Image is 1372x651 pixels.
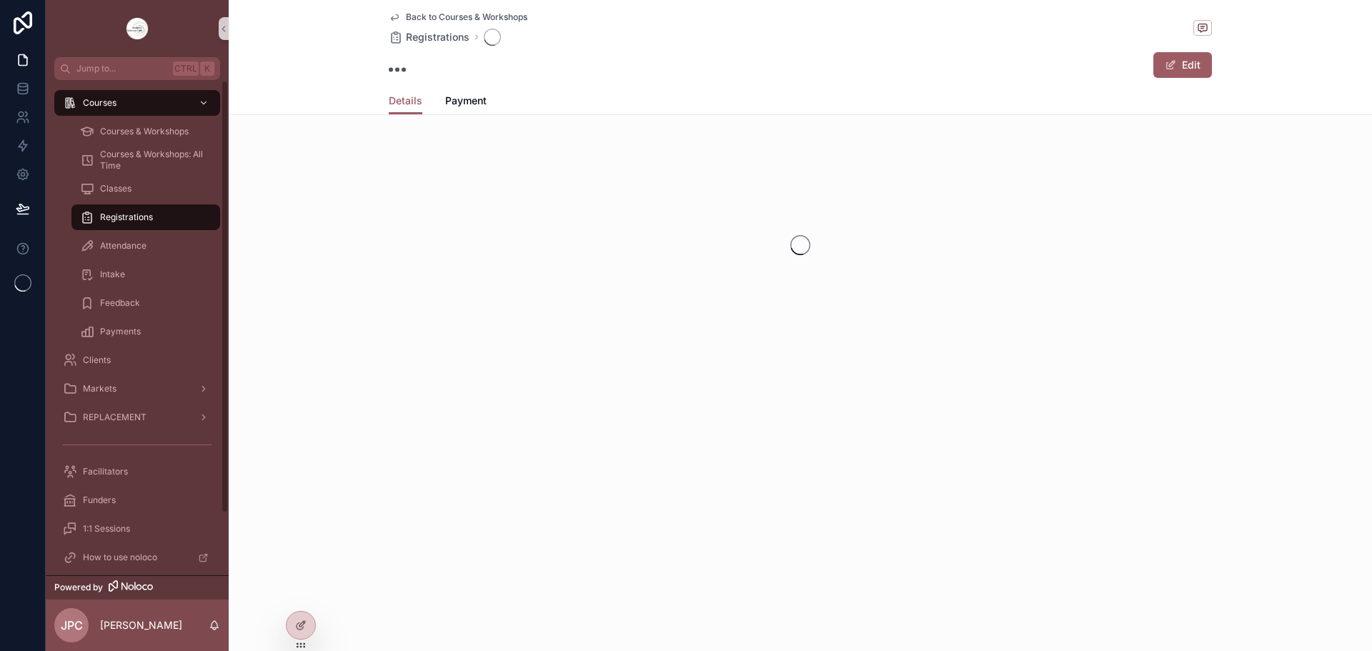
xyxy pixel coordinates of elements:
[83,466,128,477] span: Facilitators
[406,11,527,23] span: Back to Courses & Workshops
[100,297,140,309] span: Feedback
[83,383,116,394] span: Markets
[71,233,220,259] a: Attendance
[202,63,213,74] span: K
[83,495,116,506] span: Funders
[54,376,220,402] a: Markets
[46,575,229,600] a: Powered by
[71,262,220,287] a: Intake
[54,347,220,373] a: Clients
[389,88,422,115] a: Details
[100,212,153,223] span: Registrations
[83,354,111,366] span: Clients
[54,516,220,542] a: 1:1 Sessions
[54,545,220,570] a: How to use noloco
[54,57,220,80] button: Jump to...CtrlK
[83,523,130,535] span: 1:1 Sessions
[46,80,229,575] div: scrollable content
[100,618,182,632] p: [PERSON_NAME]
[71,204,220,230] a: Registrations
[445,88,487,116] a: Payment
[173,61,199,76] span: Ctrl
[83,412,146,423] span: REPLACEMENT
[389,11,527,23] a: Back to Courses & Workshops
[100,149,206,172] span: Courses & Workshops: All Time
[54,582,103,593] span: Powered by
[61,617,83,634] span: JPC
[54,404,220,430] a: REPLACEMENT
[100,240,146,252] span: Attendance
[406,30,469,44] span: Registrations
[54,459,220,484] a: Facilitators
[54,487,220,513] a: Funders
[126,17,149,40] img: App logo
[389,30,469,44] a: Registrations
[83,97,116,109] span: Courses
[100,269,125,280] span: Intake
[71,147,220,173] a: Courses & Workshops: All Time
[100,126,189,137] span: Courses & Workshops
[83,552,157,563] span: How to use noloco
[445,94,487,108] span: Payment
[76,63,167,74] span: Jump to...
[100,326,141,337] span: Payments
[389,94,422,108] span: Details
[100,183,131,194] span: Classes
[54,90,220,116] a: Courses
[1153,52,1212,78] button: Edit
[71,119,220,144] a: Courses & Workshops
[71,319,220,344] a: Payments
[71,176,220,202] a: Classes
[71,290,220,316] a: Feedback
